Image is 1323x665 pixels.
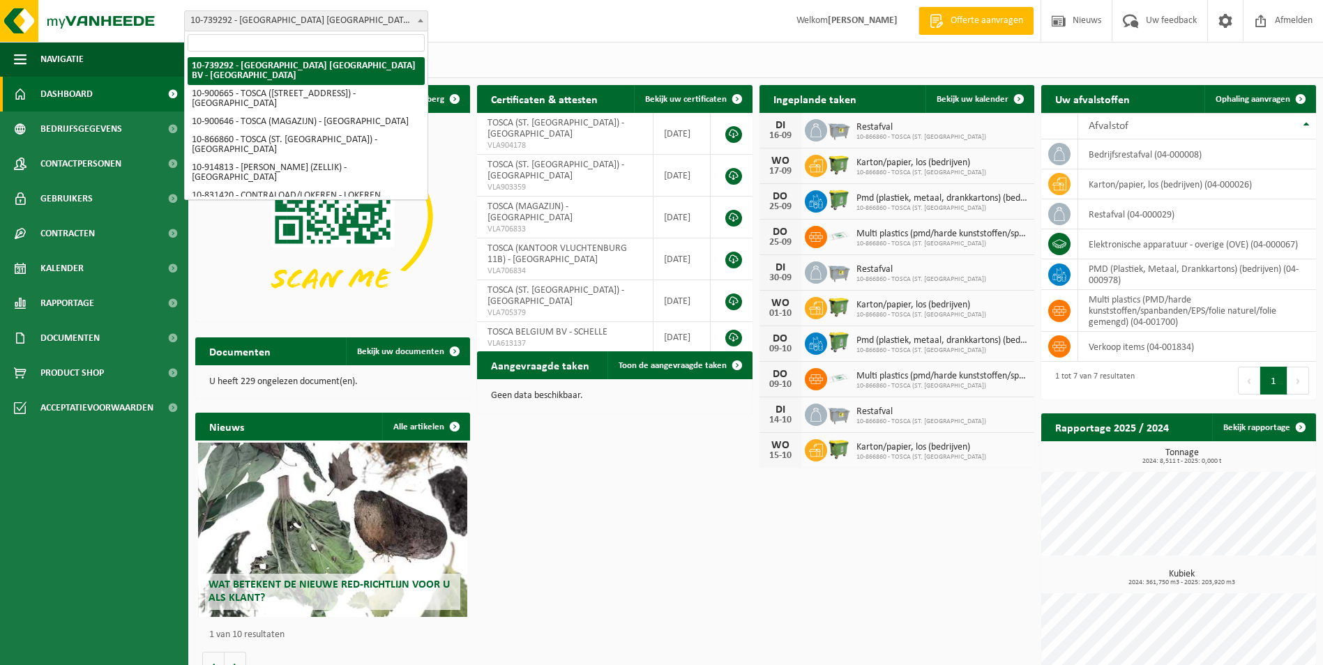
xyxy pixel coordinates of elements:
td: [DATE] [653,155,711,197]
button: Next [1287,367,1309,395]
li: 10-831420 - CONTRALOAD/LOKEREN - LOKEREN [188,187,425,205]
li: 10-914813 - [PERSON_NAME] (ZELLIK) - [GEOGRAPHIC_DATA] [188,159,425,187]
img: WB-2500-GAL-GY-01 [827,259,851,283]
div: DO [766,333,794,344]
div: DI [766,120,794,131]
td: [DATE] [653,238,711,280]
li: 10-900646 - TOSCA (MAGAZIJN) - [GEOGRAPHIC_DATA] [188,113,425,131]
span: Pmd (plastiek, metaal, drankkartons) (bedrijven) [856,335,1027,346]
img: LP-SK-00500-LPE-16 [827,224,851,247]
span: VLA706833 [487,224,642,235]
span: Karton/papier, los (bedrijven) [856,442,986,453]
span: Ophaling aanvragen [1216,95,1290,104]
h2: Certificaten & attesten [477,85,612,112]
span: Gebruikers [40,181,93,216]
span: Restafval [856,406,986,418]
div: DO [766,191,794,202]
h2: Aangevraagde taken [477,351,603,379]
li: 10-866860 - TOSCA (ST. [GEOGRAPHIC_DATA]) - [GEOGRAPHIC_DATA] [188,131,425,159]
span: Karton/papier, los (bedrijven) [856,158,986,169]
div: 09-10 [766,380,794,390]
span: VLA706834 [487,266,642,277]
h2: Nieuws [195,413,258,440]
span: VLA903359 [487,182,642,193]
div: 09-10 [766,344,794,354]
img: WB-1100-HPE-GN-50 [827,295,851,319]
span: TOSCA (KANTOOR VLUCHTENBURG 11B) - [GEOGRAPHIC_DATA] [487,243,627,265]
td: PMD (Plastiek, Metaal, Drankkartons) (bedrijven) (04-000978) [1078,259,1316,290]
li: 10-739292 - [GEOGRAPHIC_DATA] [GEOGRAPHIC_DATA] BV - [GEOGRAPHIC_DATA] [188,57,425,85]
span: 10-739292 - TOSCA BELGIUM BV - SCHELLE [184,10,428,31]
span: Rapportage [40,286,94,321]
td: elektronische apparatuur - overige (OVE) (04-000067) [1078,229,1316,259]
div: 17-09 [766,167,794,176]
img: WB-0770-HPE-GN-50 [827,188,851,212]
span: Product Shop [40,356,104,390]
td: karton/papier, los (bedrijven) (04-000026) [1078,169,1316,199]
span: Acceptatievoorwaarden [40,390,153,425]
a: Ophaling aanvragen [1204,85,1315,113]
span: Offerte aanvragen [947,14,1027,28]
div: DI [766,262,794,273]
span: Dashboard [40,77,93,112]
td: [DATE] [653,322,711,353]
img: LP-SK-00500-LPE-16 [827,366,851,390]
div: 01-10 [766,309,794,319]
h2: Uw afvalstoffen [1041,85,1144,112]
span: Verberg [414,95,444,104]
div: 16-09 [766,131,794,141]
h2: Documenten [195,337,285,365]
img: Download de VHEPlus App [195,113,470,319]
button: Verberg [402,85,469,113]
div: DO [766,369,794,380]
span: 10-739292 - TOSCA BELGIUM BV - SCHELLE [185,11,428,31]
a: Offerte aanvragen [918,7,1034,35]
span: VLA705379 [487,307,642,319]
span: Wat betekent de nieuwe RED-richtlijn voor u als klant? [209,579,450,604]
span: 10-866860 - TOSCA (ST. [GEOGRAPHIC_DATA]) [856,275,986,284]
div: 15-10 [766,451,794,461]
span: VLA904178 [487,140,642,151]
div: WO [766,440,794,451]
p: Geen data beschikbaar. [491,391,738,401]
p: U heeft 229 ongelezen document(en). [209,377,456,387]
li: 10-900665 - TOSCA ([STREET_ADDRESS]) - [GEOGRAPHIC_DATA] [188,85,425,113]
td: multi plastics (PMD/harde kunststoffen/spanbanden/EPS/folie naturel/folie gemengd) (04-001700) [1078,290,1316,332]
div: 25-09 [766,202,794,212]
td: verkoop items (04-001834) [1078,332,1316,362]
span: TOSCA BELGIUM BV - SCHELLE [487,327,607,337]
span: Bedrijfsgegevens [40,112,122,146]
td: [DATE] [653,197,711,238]
span: Afvalstof [1089,121,1128,132]
a: Wat betekent de nieuwe RED-richtlijn voor u als klant? [198,443,467,617]
span: 2024: 8,511 t - 2025: 0,000 t [1048,458,1316,465]
a: Toon de aangevraagde taken [607,351,751,379]
a: Bekijk uw kalender [925,85,1033,113]
div: 1 tot 7 van 7 resultaten [1048,365,1135,396]
span: Toon de aangevraagde taken [619,361,727,370]
img: WB-2500-GAL-GY-01 [827,117,851,141]
div: DI [766,404,794,415]
span: Restafval [856,122,986,133]
span: Kalender [40,251,84,286]
span: 10-866860 - TOSCA (ST. [GEOGRAPHIC_DATA]) [856,204,1027,213]
div: WO [766,298,794,309]
img: WB-2500-GAL-GY-01 [827,402,851,425]
span: Multi plastics (pmd/harde kunststoffen/spanbanden/eps/folie naturel/folie gemeng... [856,229,1027,240]
span: Pmd (plastiek, metaal, drankkartons) (bedrijven) [856,193,1027,204]
a: Alle artikelen [382,413,469,441]
span: 10-866860 - TOSCA (ST. [GEOGRAPHIC_DATA]) [856,133,986,142]
span: TOSCA (ST. [GEOGRAPHIC_DATA]) - [GEOGRAPHIC_DATA] [487,118,624,139]
a: Bekijk rapportage [1212,413,1315,441]
span: Contracten [40,216,95,251]
span: Navigatie [40,42,84,77]
span: 10-866860 - TOSCA (ST. [GEOGRAPHIC_DATA]) [856,240,1027,248]
strong: [PERSON_NAME] [828,15,898,26]
div: 30-09 [766,273,794,283]
div: 25-09 [766,238,794,247]
span: 10-866860 - TOSCA (ST. [GEOGRAPHIC_DATA]) [856,453,986,461]
span: Bekijk uw kalender [937,95,1008,104]
span: 2024: 361,750 m3 - 2025: 203,920 m3 [1048,579,1316,586]
p: 1 van 10 resultaten [209,630,463,640]
span: Bekijk uw certificaten [645,95,727,104]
